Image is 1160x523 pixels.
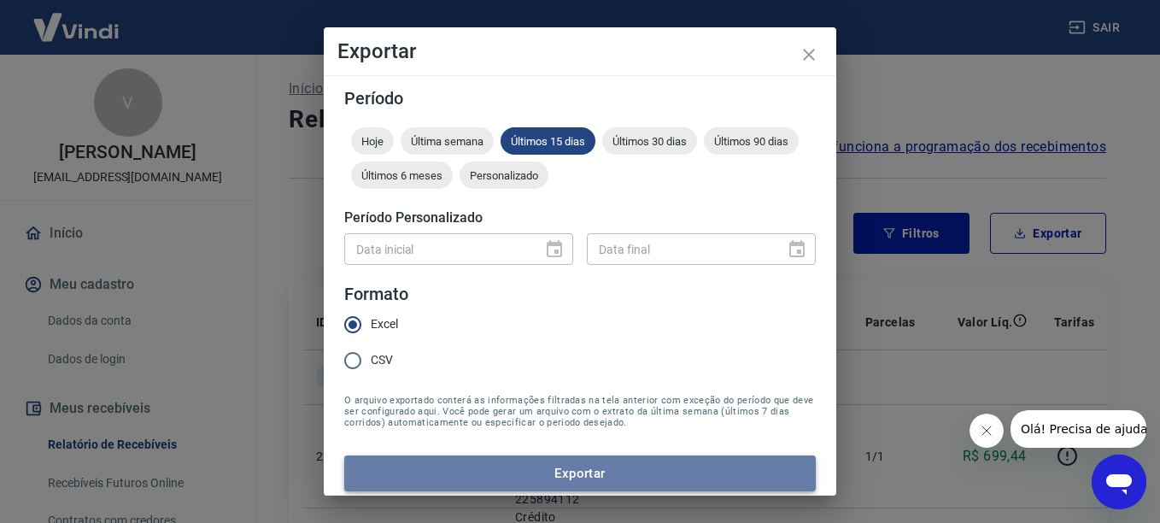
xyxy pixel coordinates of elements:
[371,315,398,333] span: Excel
[587,233,773,265] input: DD/MM/YYYY
[344,90,816,107] h5: Período
[344,209,816,226] h5: Período Personalizado
[351,127,394,155] div: Hoje
[344,395,816,428] span: O arquivo exportado conterá as informações filtradas na tela anterior com exceção do período que ...
[401,127,494,155] div: Última semana
[970,414,1004,448] iframe: Fechar mensagem
[602,135,697,148] span: Últimos 30 dias
[337,41,823,62] h4: Exportar
[401,135,494,148] span: Última semana
[1092,455,1146,509] iframe: Botão para abrir a janela de mensagens
[351,162,453,189] div: Últimos 6 meses
[344,233,530,265] input: DD/MM/YYYY
[501,127,595,155] div: Últimos 15 dias
[460,169,548,182] span: Personalizado
[704,135,799,148] span: Últimos 90 dias
[351,135,394,148] span: Hoje
[788,34,829,75] button: close
[371,351,393,369] span: CSV
[704,127,799,155] div: Últimos 90 dias
[10,12,144,26] span: Olá! Precisa de ajuda?
[351,169,453,182] span: Últimos 6 meses
[344,282,408,307] legend: Formato
[460,162,548,189] div: Personalizado
[501,135,595,148] span: Últimos 15 dias
[602,127,697,155] div: Últimos 30 dias
[344,455,816,491] button: Exportar
[1011,410,1146,448] iframe: Mensagem da empresa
